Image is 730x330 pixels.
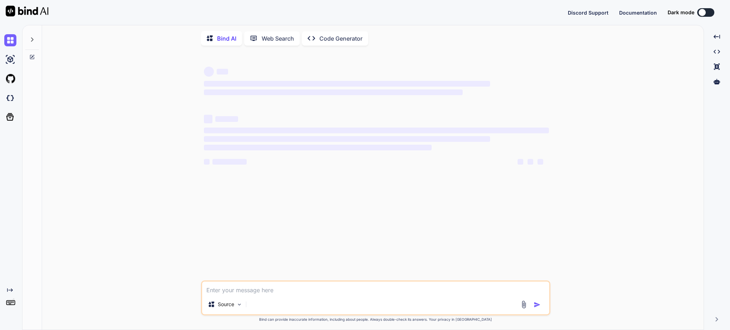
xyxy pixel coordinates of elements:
[4,34,16,46] img: chat
[668,9,694,16] span: Dark mode
[204,128,549,133] span: ‌
[217,69,228,74] span: ‌
[528,159,533,165] span: ‌
[262,34,294,43] p: Web Search
[218,301,234,308] p: Source
[4,73,16,85] img: githubLight
[212,159,247,165] span: ‌
[204,159,210,165] span: ‌
[568,10,608,16] span: Discord Support
[619,9,657,16] button: Documentation
[236,301,242,308] img: Pick Models
[201,317,550,322] p: Bind can provide inaccurate information, including about people. Always double-check its answers....
[4,92,16,104] img: darkCloudIdeIcon
[204,89,463,95] span: ‌
[538,159,543,165] span: ‌
[204,145,432,150] span: ‌
[619,10,657,16] span: Documentation
[204,81,490,87] span: ‌
[568,9,608,16] button: Discord Support
[520,300,528,309] img: attachment
[204,67,214,77] span: ‌
[534,301,541,308] img: icon
[319,34,363,43] p: Code Generator
[204,115,212,123] span: ‌
[518,159,523,165] span: ‌
[215,116,238,122] span: ‌
[217,34,236,43] p: Bind AI
[204,136,490,142] span: ‌
[6,6,48,16] img: Bind AI
[4,53,16,66] img: ai-studio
